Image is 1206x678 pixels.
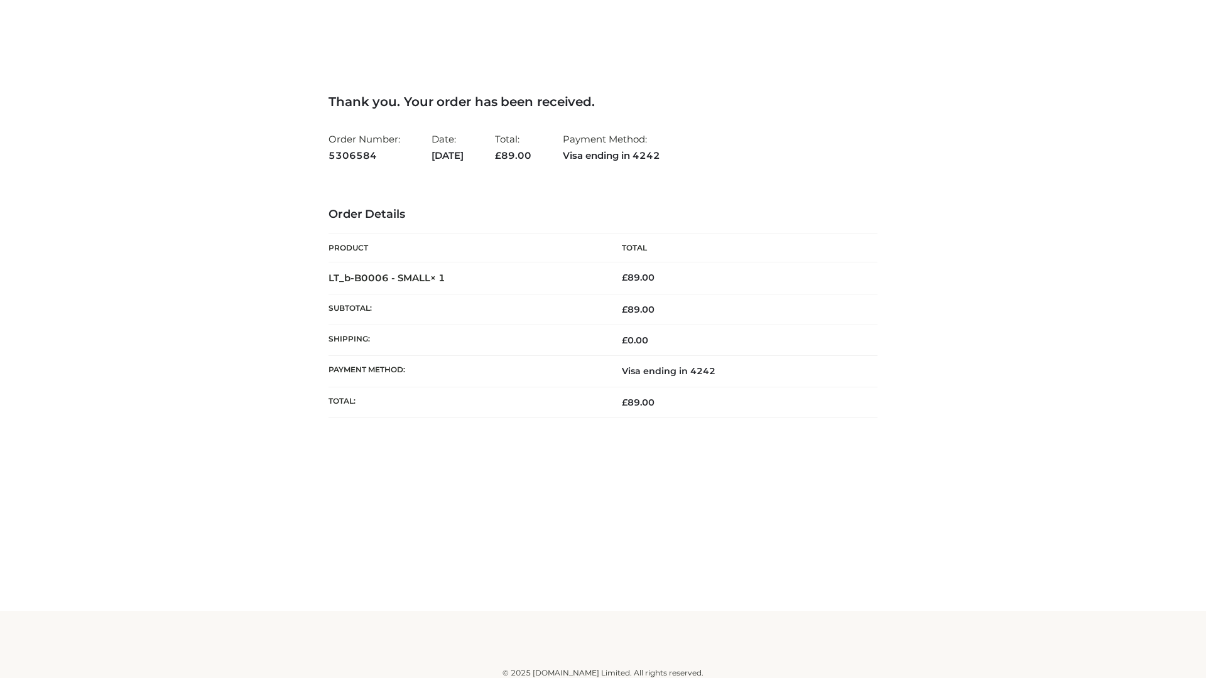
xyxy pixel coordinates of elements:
bdi: 0.00 [622,335,648,346]
span: 89.00 [622,304,655,315]
th: Product [329,234,603,262]
li: Order Number: [329,128,400,166]
td: Visa ending in 4242 [603,356,877,387]
span: 89.00 [622,397,655,408]
li: Date: [432,128,464,166]
span: 89.00 [495,149,531,161]
strong: × 1 [430,272,445,284]
th: Total [603,234,877,262]
span: £ [495,149,501,161]
bdi: 89.00 [622,272,655,283]
span: £ [622,397,627,408]
strong: Visa ending in 4242 [563,148,660,164]
span: £ [622,304,627,315]
th: Subtotal: [329,294,603,325]
strong: LT_b-B0006 - SMALL [329,272,445,284]
h3: Order Details [329,208,877,222]
span: £ [622,272,627,283]
th: Shipping: [329,325,603,356]
h3: Thank you. Your order has been received. [329,94,877,109]
li: Payment Method: [563,128,660,166]
span: £ [622,335,627,346]
th: Total: [329,387,603,417]
th: Payment method: [329,356,603,387]
strong: 5306584 [329,148,400,164]
li: Total: [495,128,531,166]
strong: [DATE] [432,148,464,164]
